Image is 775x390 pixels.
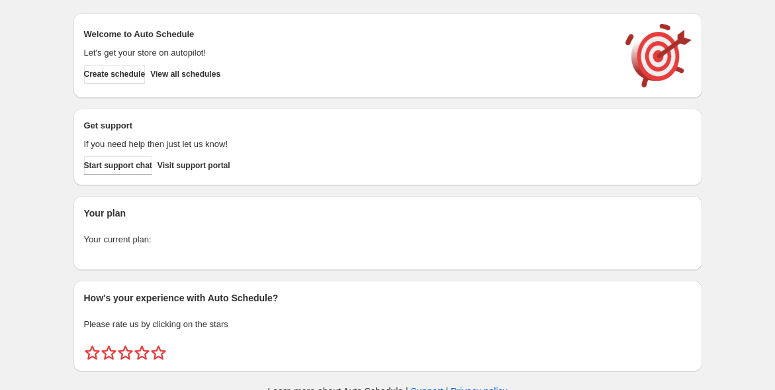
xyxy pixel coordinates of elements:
h2: How's your experience with Auto Schedule? [84,291,692,305]
span: View all schedules [150,69,220,79]
a: Start support chat [84,156,152,175]
button: Create schedule [84,65,146,83]
button: View all schedules [150,65,220,83]
p: Please rate us by clicking on the stars [84,318,692,331]
span: Visit support portal [158,160,230,171]
span: Create schedule [84,69,146,79]
p: Your current plan: [84,233,692,246]
a: Visit support portal [158,156,230,175]
span: Start support chat [84,160,152,171]
h2: Your plan [84,207,692,220]
p: Let's get your store on autopilot! [84,46,612,60]
h2: Get support [84,119,612,132]
p: If you need help then just let us know! [84,138,612,151]
h2: Welcome to Auto Schedule [84,28,612,41]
